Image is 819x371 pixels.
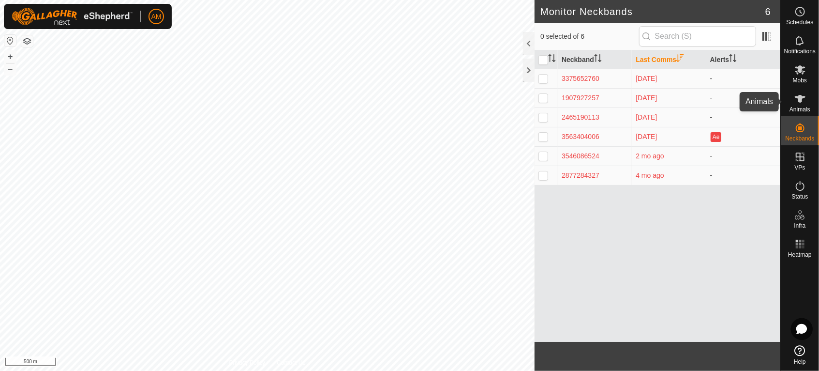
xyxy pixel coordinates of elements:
[636,113,657,121] span: 7 Aug 2025, 8:21 am
[548,56,556,63] p-sorticon: Activate to sort
[562,151,628,161] div: 3546086524
[706,88,780,108] td: -
[562,170,628,181] div: 2877284327
[636,133,657,140] span: 6 Aug 2025, 12:21 pm
[789,107,810,112] span: Animals
[784,48,816,54] span: Notifications
[765,4,771,19] span: 6
[594,56,602,63] p-sorticon: Activate to sort
[639,26,756,46] input: Search (S)
[229,358,266,367] a: Privacy Policy
[706,108,780,127] td: -
[540,31,639,42] span: 0 selected of 6
[706,166,780,185] td: -
[636,152,664,160] span: 15 June 2025, 4:01 am
[151,12,162,22] span: AM
[277,358,305,367] a: Contact Us
[729,56,737,63] p-sorticon: Activate to sort
[636,94,657,102] span: 7 Aug 2025, 9:07 am
[540,6,765,17] h2: Monitor Neckbands
[706,146,780,166] td: -
[786,19,813,25] span: Schedules
[4,35,16,46] button: Reset Map
[562,93,628,103] div: 1907927257
[788,252,812,258] span: Heatmap
[711,132,721,142] button: Ae
[793,77,807,83] span: Mobs
[794,223,805,229] span: Infra
[706,69,780,88] td: -
[21,35,33,47] button: Map Layers
[562,132,628,142] div: 3563404006
[781,341,819,369] a: Help
[12,8,133,25] img: Gallagher Logo
[676,56,684,63] p-sorticon: Activate to sort
[794,165,805,170] span: VPs
[562,112,628,123] div: 2465190113
[636,171,664,179] span: 19 Mar 2025, 8:15 pm
[4,51,16,62] button: +
[558,50,632,69] th: Neckband
[562,74,628,84] div: 3375652760
[791,194,808,200] span: Status
[4,63,16,75] button: –
[794,359,806,365] span: Help
[636,75,657,82] span: 7 Aug 2025, 9:59 am
[706,50,780,69] th: Alerts
[785,136,814,141] span: Neckbands
[632,50,706,69] th: Last Comms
